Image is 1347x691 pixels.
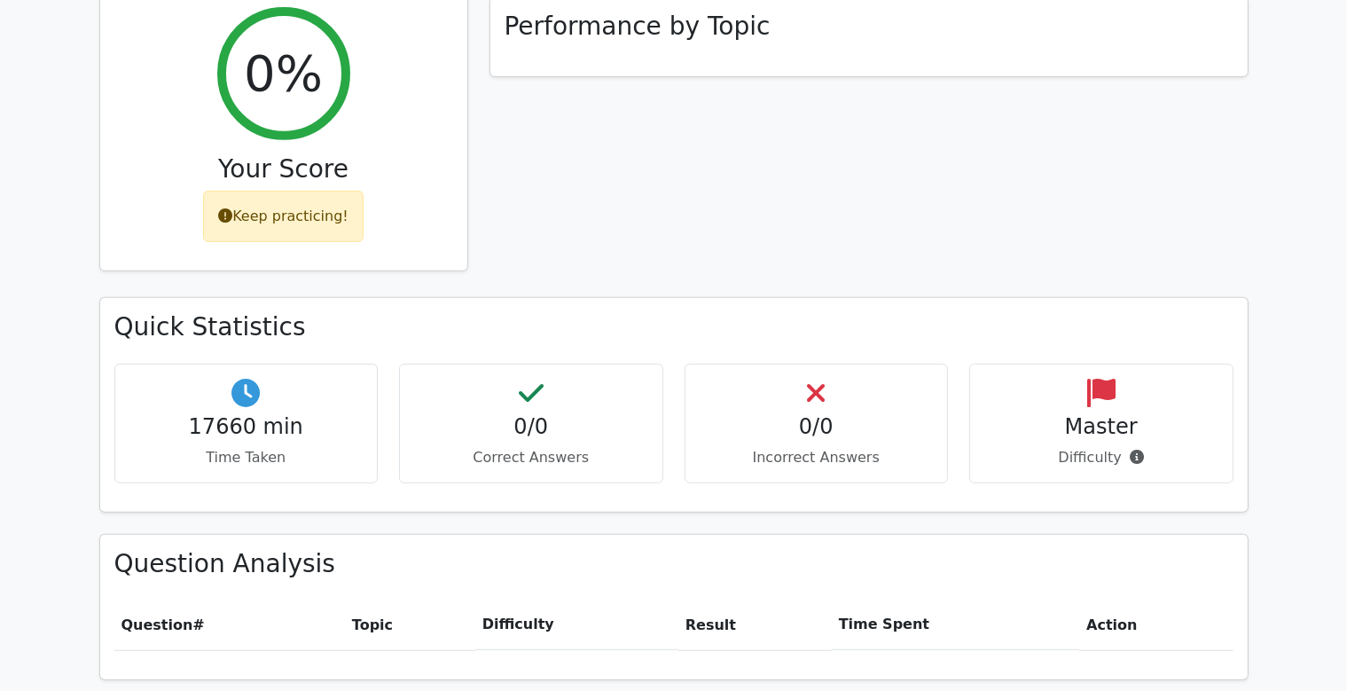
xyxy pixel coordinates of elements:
th: Action [1079,600,1233,650]
h2: 0% [244,43,323,103]
h4: Master [984,414,1218,440]
p: Incorrect Answers [700,447,934,468]
th: # [114,600,345,650]
h3: Your Score [114,154,453,185]
span: Question [121,616,193,633]
h4: 0/0 [700,414,934,440]
th: Time Spent [832,600,1079,650]
h4: 17660 min [129,414,364,440]
h3: Question Analysis [114,549,1233,579]
h3: Quick Statistics [114,312,1233,342]
th: Difficulty [475,600,678,650]
th: Result [678,600,832,650]
div: Keep practicing! [203,191,364,242]
p: Time Taken [129,447,364,468]
th: Topic [345,600,475,650]
h4: 0/0 [414,414,648,440]
p: Difficulty [984,447,1218,468]
h3: Performance by Topic [505,12,771,42]
p: Correct Answers [414,447,648,468]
